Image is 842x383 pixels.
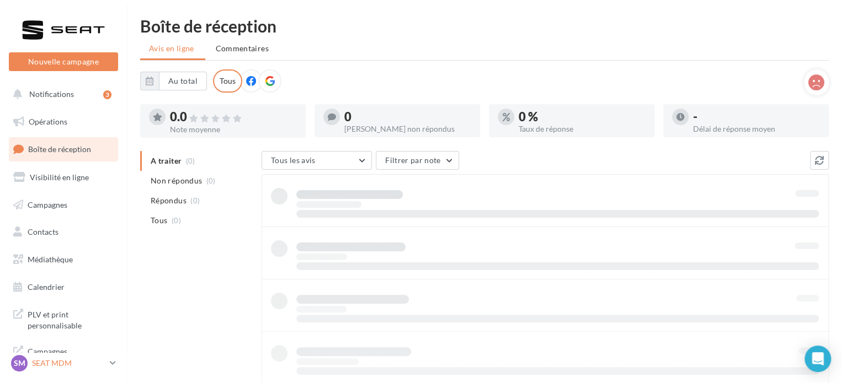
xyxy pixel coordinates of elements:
div: Taux de réponse [519,125,646,133]
span: Médiathèque [28,255,73,264]
a: SM SEAT MDM [9,353,118,374]
span: Campagnes [28,199,67,209]
button: Notifications 3 [7,83,116,106]
span: Opérations [29,117,67,126]
span: Campagnes DataOnDemand [28,344,114,368]
div: 0 % [519,111,646,123]
a: Opérations [7,110,120,133]
div: 3 [103,90,111,99]
a: Visibilité en ligne [7,166,120,189]
div: 0 [344,111,471,123]
a: Calendrier [7,276,120,299]
a: Médiathèque [7,248,120,271]
a: PLV et print personnalisable [7,303,120,335]
a: Contacts [7,220,120,244]
span: SM [14,358,25,369]
span: Non répondus [151,175,202,186]
button: Au total [159,72,207,90]
span: Commentaires [216,44,269,53]
span: (0) [190,196,200,205]
div: Tous [213,69,242,93]
span: Tous [151,215,167,226]
span: Notifications [29,89,74,99]
span: Calendrier [28,282,65,292]
p: SEAT MDM [32,358,105,369]
div: [PERSON_NAME] non répondus [344,125,471,133]
a: Boîte de réception [7,137,120,161]
a: Campagnes DataOnDemand [7,339,120,372]
div: - [693,111,820,123]
span: Visibilité en ligne [30,172,89,182]
div: Délai de réponse moyen [693,125,820,133]
span: (0) [206,176,216,185]
button: Au total [140,72,207,90]
div: Boîte de réception [140,18,829,34]
div: 0.0 [170,111,297,123]
button: Nouvelle campagne [9,52,118,71]
div: Open Intercom Messenger [804,346,831,372]
span: Contacts [28,227,58,236]
a: Campagnes [7,193,120,217]
span: (0) [172,216,181,225]
div: Note moyenne [170,126,297,133]
span: Boîte de réception [28,144,91,154]
span: Répondus [151,195,186,206]
span: PLV et print personnalisable [28,307,114,331]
